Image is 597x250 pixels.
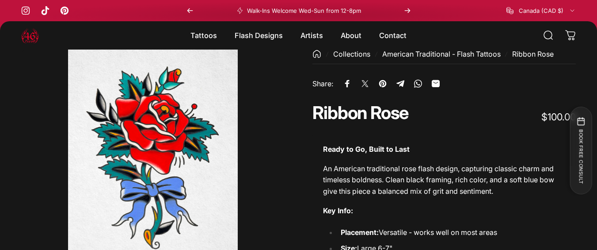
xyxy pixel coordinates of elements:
[312,104,367,122] animate-element: Ribbon
[341,228,379,237] strong: Placement:
[570,107,592,194] button: BOOK FREE CONSULT
[561,26,580,45] a: 0 items
[395,145,410,154] span: Last
[541,111,576,123] span: $100.00
[226,26,292,45] summary: Flash Designs
[506,50,554,58] li: Ribbon Rose
[323,206,353,215] strong: Key Info:
[182,26,226,45] summary: Tattoos
[369,145,384,154] span: Built
[346,145,354,154] span: to
[333,50,370,58] a: Collections
[247,7,361,14] p: Walk-Ins Welcome Wed-Sun from 12-8pm
[332,26,370,45] summary: About
[382,50,501,58] a: American Traditional - Flash Tattoos
[386,145,393,154] span: to
[312,80,333,87] p: Share:
[337,227,565,238] li: Versatile - works well on most areas
[292,26,332,45] summary: Artists
[323,163,565,197] p: An American traditional rose flash design, capturing classic charm and timeless boldness. Clean b...
[355,145,367,154] span: Go,
[370,26,415,45] a: Contact
[312,50,576,64] nav: breadcrumbs
[370,104,408,122] animate-element: Rose
[519,7,563,14] span: Canada (CAD $)
[182,26,415,45] nav: Primary
[323,145,345,154] span: Ready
